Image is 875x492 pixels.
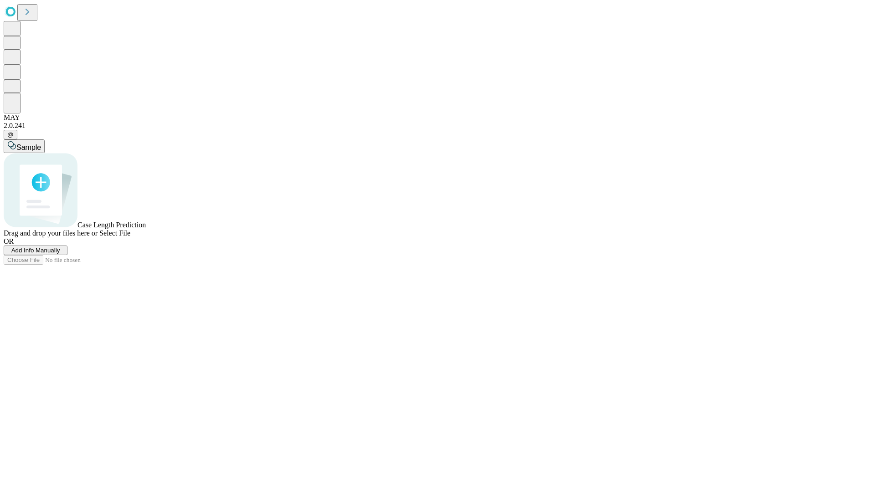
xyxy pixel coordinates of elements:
button: Add Info Manually [4,246,67,255]
span: Drag and drop your files here or [4,229,98,237]
button: Sample [4,139,45,153]
span: Case Length Prediction [77,221,146,229]
span: Sample [16,143,41,151]
span: Add Info Manually [11,247,60,254]
span: @ [7,131,14,138]
div: 2.0.241 [4,122,871,130]
span: Select File [99,229,130,237]
div: MAY [4,113,871,122]
span: OR [4,237,14,245]
button: @ [4,130,17,139]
